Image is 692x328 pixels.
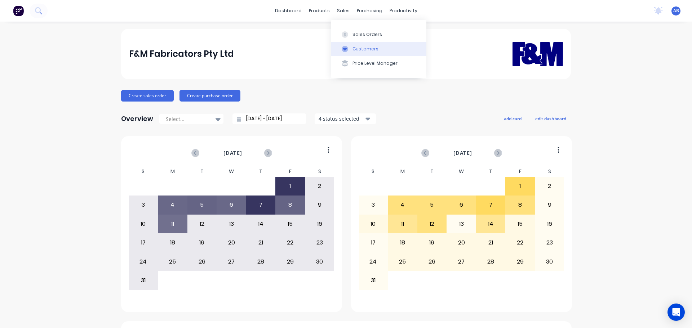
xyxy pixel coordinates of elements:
[531,114,571,123] button: edit dashboard
[476,196,505,214] div: 7
[535,177,564,195] div: 2
[388,196,417,214] div: 4
[476,252,505,270] div: 28
[217,252,246,270] div: 27
[121,112,153,126] div: Overview
[388,234,417,252] div: 18
[418,196,447,214] div: 5
[188,252,217,270] div: 26
[158,196,187,214] div: 4
[447,234,476,252] div: 20
[447,166,476,177] div: W
[305,177,334,195] div: 2
[331,42,426,56] button: Customers
[513,31,563,76] img: F&M Fabricators Pty Ltd
[447,215,476,233] div: 13
[121,90,174,102] button: Create sales order
[386,5,421,16] div: productivity
[129,271,158,289] div: 31
[129,166,158,177] div: S
[158,234,187,252] div: 18
[158,252,187,270] div: 25
[359,166,388,177] div: S
[247,234,275,252] div: 21
[188,234,217,252] div: 19
[217,215,246,233] div: 13
[499,114,526,123] button: add card
[129,252,158,270] div: 24
[535,252,564,270] div: 30
[247,252,275,270] div: 28
[188,215,217,233] div: 12
[187,166,217,177] div: T
[275,166,305,177] div: F
[535,166,564,177] div: S
[353,5,386,16] div: purchasing
[535,196,564,214] div: 9
[331,56,426,71] button: Price Level Manager
[673,8,679,14] span: AB
[217,196,246,214] div: 6
[505,166,535,177] div: F
[506,196,534,214] div: 8
[305,5,333,16] div: products
[217,234,246,252] div: 20
[247,196,275,214] div: 7
[535,215,564,233] div: 16
[667,304,685,321] div: Open Intercom Messenger
[305,196,334,214] div: 9
[129,215,158,233] div: 10
[276,215,305,233] div: 15
[247,215,275,233] div: 14
[319,115,364,122] div: 4 status selected
[418,215,447,233] div: 12
[388,252,417,270] div: 25
[417,166,447,177] div: T
[359,234,388,252] div: 17
[13,5,24,16] img: Factory
[271,5,305,16] a: dashboard
[129,47,234,61] div: F&M Fabricators Pty Ltd
[388,215,417,233] div: 11
[305,166,334,177] div: S
[476,234,505,252] div: 21
[359,271,388,289] div: 31
[359,196,388,214] div: 3
[388,166,417,177] div: M
[506,177,534,195] div: 1
[447,252,476,270] div: 27
[352,31,382,38] div: Sales Orders
[276,234,305,252] div: 22
[158,215,187,233] div: 11
[352,60,398,67] div: Price Level Manager
[158,166,187,177] div: M
[179,90,240,102] button: Create purchase order
[535,234,564,252] div: 23
[418,252,447,270] div: 26
[506,234,534,252] div: 22
[331,27,426,41] button: Sales Orders
[352,46,378,52] div: Customers
[447,196,476,214] div: 6
[418,234,447,252] div: 19
[333,5,353,16] div: sales
[506,215,534,233] div: 15
[276,177,305,195] div: 1
[305,252,334,270] div: 30
[476,215,505,233] div: 14
[246,166,276,177] div: T
[276,252,305,270] div: 29
[305,215,334,233] div: 16
[359,215,388,233] div: 10
[506,252,534,270] div: 29
[276,196,305,214] div: 8
[359,252,388,270] div: 24
[315,113,376,124] button: 4 status selected
[305,234,334,252] div: 23
[129,234,158,252] div: 17
[129,196,158,214] div: 3
[217,166,246,177] div: W
[453,149,472,157] span: [DATE]
[476,166,506,177] div: T
[223,149,242,157] span: [DATE]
